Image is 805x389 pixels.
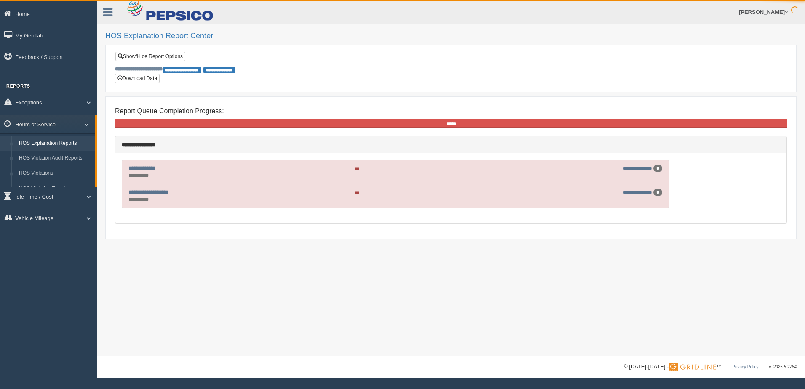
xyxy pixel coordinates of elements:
a: HOS Explanation Reports [15,136,95,151]
a: Show/Hide Report Options [115,52,185,61]
a: HOS Violation Audit Reports [15,151,95,166]
h2: HOS Explanation Report Center [105,32,797,40]
div: © [DATE]-[DATE] - ™ [624,362,797,371]
button: Download Data [115,74,160,83]
a: Privacy Policy [732,365,758,369]
span: v. 2025.5.2764 [769,365,797,369]
img: Gridline [669,363,716,371]
a: HOS Violation Trend [15,181,95,196]
h4: Report Queue Completion Progress: [115,107,787,115]
a: HOS Violations [15,166,95,181]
